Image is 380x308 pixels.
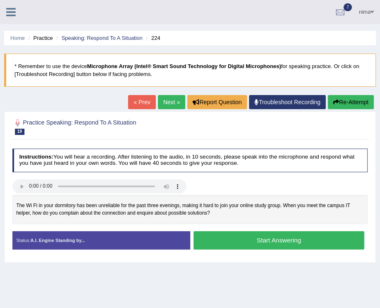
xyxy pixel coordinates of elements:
div: Status: [12,231,190,249]
div: The Wi Fi in your dormitory has been unreliable for the past three evenings, making it hard to jo... [12,195,368,224]
h2: Practice Speaking: Respond To A Situation [12,117,233,135]
li: Practice [26,34,53,42]
button: Report Question [187,95,247,109]
button: Start Answering [194,231,364,249]
a: Speaking: Respond To A Situation [61,35,143,41]
b: Microphone Array (Intel® Smart Sound Technology for Digital Microphones) [87,63,281,69]
a: Next » [158,95,185,109]
a: Home [10,35,25,41]
li: 224 [144,34,160,42]
span: 7 [344,3,352,11]
blockquote: * Remember to use the device for speaking practice. Or click on [Troubleshoot Recording] button b... [4,54,376,87]
a: « Prev [128,95,155,109]
button: Re-Attempt [328,95,374,109]
h4: You will hear a recording. After listening to the audio, in 10 seconds, please speak into the mic... [12,149,368,172]
a: Troubleshoot Recording [249,95,326,109]
span: 19 [15,129,24,135]
strong: A.I. Engine Standing by... [31,238,85,243]
b: Instructions: [19,154,53,160]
